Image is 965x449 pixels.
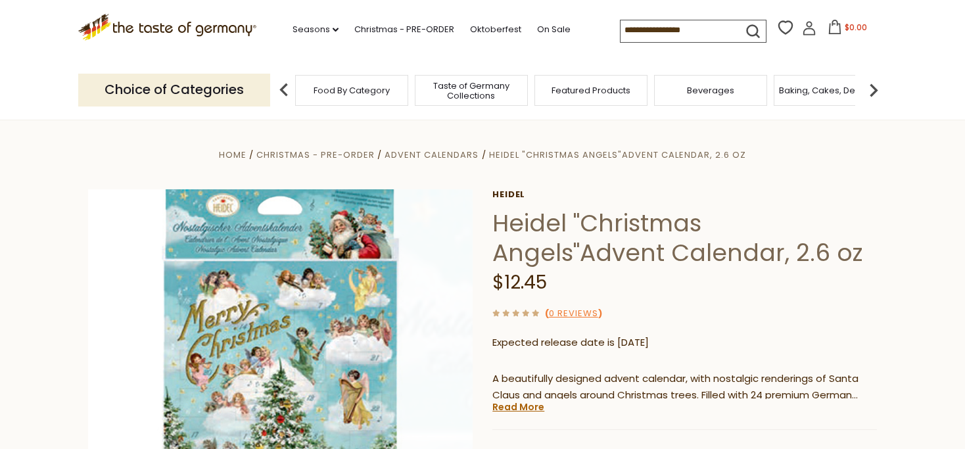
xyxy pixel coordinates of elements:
a: Oktoberfest [470,22,521,37]
a: Taste of Germany Collections [419,81,524,101]
a: Baking, Cakes, Desserts [779,85,881,95]
a: On Sale [537,22,571,37]
a: Heidel "Christmas Angels"Advent Calendar, 2.6 oz [489,149,746,161]
h1: Heidel "Christmas Angels"Advent Calendar, 2.6 oz [492,208,877,268]
a: Food By Category [314,85,390,95]
a: Advent Calendars [385,149,479,161]
a: Featured Products [552,85,630,95]
img: previous arrow [271,77,297,103]
a: 0 Reviews [549,307,598,321]
button: $0.00 [819,20,875,39]
a: Heidel [492,189,877,200]
a: Home [219,149,247,161]
a: Beverages [687,85,734,95]
span: ( ) [545,307,602,319]
p: Expected release date is [DATE] [492,335,877,351]
span: $12.45 [492,270,547,295]
a: Seasons [293,22,339,37]
p: Choice of Categories [78,74,270,106]
a: Christmas - PRE-ORDER [256,149,375,161]
a: Read More [492,400,544,414]
a: Christmas - PRE-ORDER [354,22,454,37]
img: next arrow [860,77,887,103]
p: A beautifully designed advent calendar, with nostalgic renderings of Santa Claus and angels aroun... [492,371,877,404]
span: $0.00 [845,22,867,33]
